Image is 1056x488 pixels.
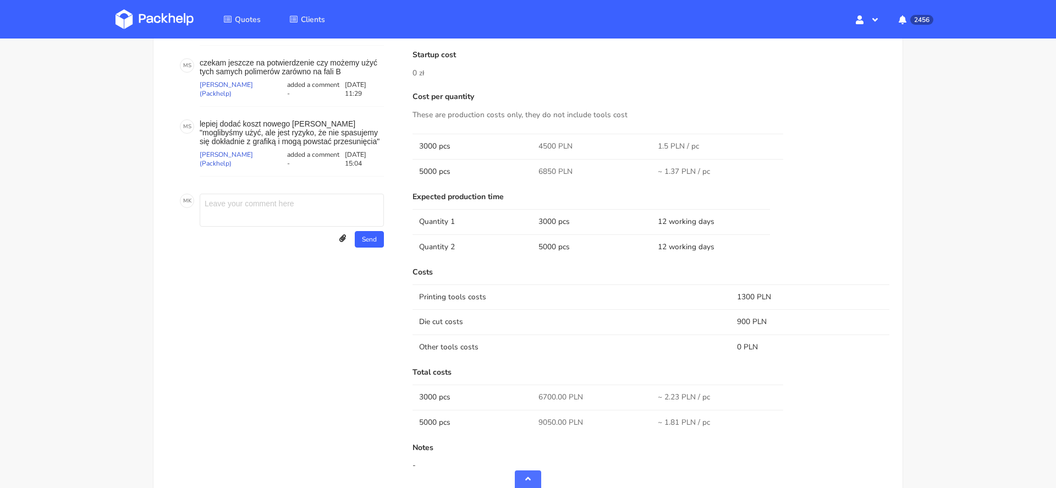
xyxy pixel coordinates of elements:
span: ~ 2.23 PLN / pc [658,392,710,403]
p: [DATE] 15:04 [345,150,384,168]
p: These are production costs only, they do not include tools cost [413,109,889,121]
td: 3000 pcs [413,134,532,158]
p: Cost per quantity [413,92,889,101]
div: - [413,460,889,471]
button: 2456 [890,9,941,29]
span: 6700.00 PLN [538,392,583,403]
button: Send [355,231,384,248]
p: lepiej dodać koszt nowego [PERSON_NAME] "moglibyśmy użyć, ale jest ryzyko, że nie spasujemy się d... [200,119,384,146]
span: M [183,194,188,208]
td: 1300 PLN [730,284,889,309]
span: M [183,119,188,134]
span: 4500 PLN [538,141,573,152]
td: 12 working days [651,209,771,234]
p: Expected production time [413,193,889,201]
span: S [188,119,191,134]
span: Quotes [235,14,261,25]
td: 5000 pcs [413,159,532,184]
td: 3000 pcs [413,385,532,409]
span: 6850 PLN [538,166,573,177]
span: ~ 1.37 PLN / pc [658,166,710,177]
span: 2456 [910,15,933,25]
p: 0 zł [413,67,889,79]
td: 5000 pcs [413,410,532,435]
td: Die cut costs [413,309,730,334]
span: 9050.00 PLN [538,417,583,428]
p: added a comment - [285,80,345,98]
td: Printing tools costs [413,284,730,309]
img: Dashboard [116,9,194,29]
td: Other tools costs [413,335,730,359]
p: [DATE] 11:29 [345,80,384,98]
td: 900 PLN [730,309,889,334]
td: 12 working days [651,234,771,259]
p: Total costs [413,368,889,377]
span: S [188,58,191,73]
p: Startup cost [413,51,889,59]
span: 1.5 PLN / pc [658,141,699,152]
span: ~ 1.81 PLN / pc [658,417,710,428]
p: czekam jeszcze na potwierdzenie czy możemy użyć tych samych polimerów zarówno na fali B [200,58,384,76]
p: Notes [413,443,889,452]
p: [PERSON_NAME] (Packhelp) [200,150,285,168]
span: Clients [301,14,325,25]
a: Clients [276,9,338,29]
a: Quotes [210,9,274,29]
td: Quantity 1 [413,209,532,234]
p: [PERSON_NAME] (Packhelp) [200,80,285,98]
td: 0 PLN [730,335,889,359]
td: Quantity 2 [413,234,532,259]
p: added a comment - [285,150,345,168]
td: 3000 pcs [532,209,651,234]
td: 5000 pcs [532,234,651,259]
p: Costs [413,268,889,277]
span: M [183,58,188,73]
span: K [188,194,191,208]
